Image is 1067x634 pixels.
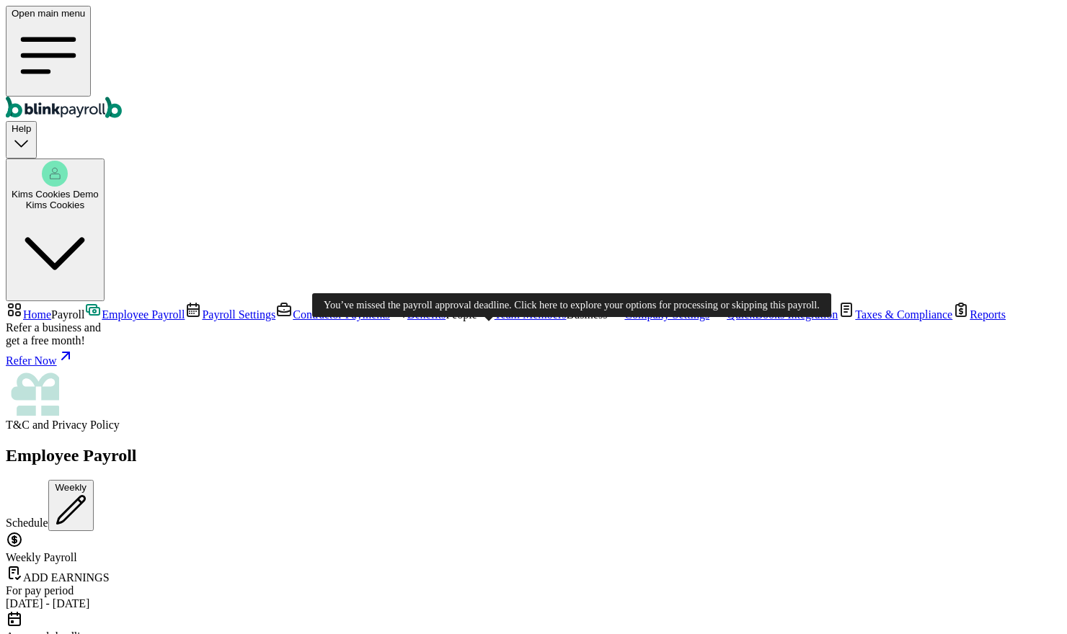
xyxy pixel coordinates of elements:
[275,308,390,321] a: Contractor Payments
[102,308,185,321] span: Employee Payroll
[6,597,1061,610] div: [DATE] - [DATE]
[293,308,390,321] span: Contractor Payments
[970,308,1006,321] span: Reports
[827,478,1067,634] iframe: Chat Widget
[51,308,84,321] span: Payroll
[185,308,275,321] a: Payroll Settings
[48,480,94,531] button: Weekly
[6,446,1061,465] h2: Employee Payroll
[6,6,91,97] button: Open main menu
[6,347,1061,367] a: Refer Now
[52,419,120,431] span: Privacy Policy
[12,8,85,19] span: Open main menu
[952,308,1006,321] a: Reports
[12,123,31,134] span: Help
[855,308,952,321] span: Taxes & Compliance
[6,419,120,431] span: and
[6,321,1061,347] div: Refer a business and get a free month!
[6,480,1061,531] div: Schedule
[6,419,30,431] span: T&C
[6,584,1061,597] div: For pay period
[6,564,1061,584] div: ADD EARNINGS
[202,308,275,321] span: Payroll Settings
[12,189,99,200] span: Kims Cookies Demo
[23,308,51,321] span: Home
[6,551,77,563] span: Weekly Payroll
[312,293,831,317] div: You’ve missed the payroll approval deadline. Click here to explore your options for processing or...
[6,6,1061,121] nav: Global
[6,158,105,302] button: Kims Cookies DemoKims Cookies
[6,301,1061,432] nav: Sidebar
[6,308,51,321] a: Home
[84,308,185,321] a: Employee Payroll
[12,200,99,210] div: Kims Cookies
[6,121,37,158] button: Help
[838,308,952,321] a: Taxes & Compliance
